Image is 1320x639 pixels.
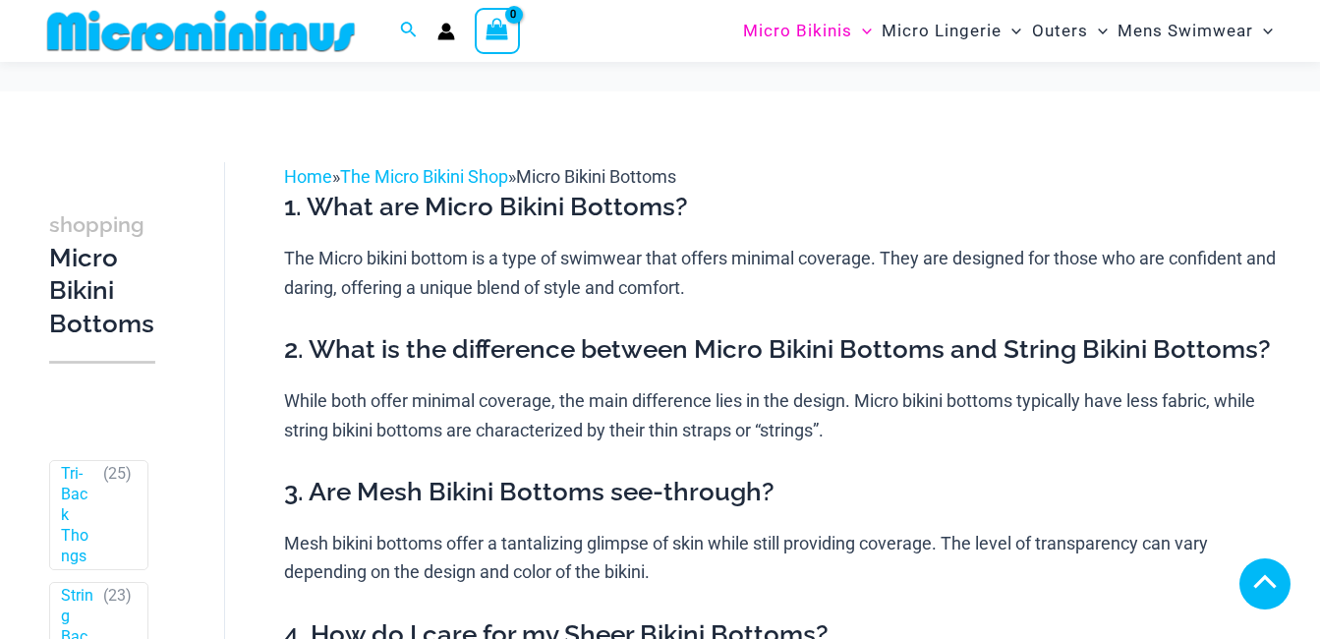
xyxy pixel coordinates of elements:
[877,6,1026,56] a: Micro LingerieMenu ToggleMenu Toggle
[103,464,132,566] span: ( )
[882,6,1002,56] span: Micro Lingerie
[1118,6,1253,56] span: Mens Swimwear
[39,9,363,53] img: MM SHOP LOGO FLAT
[1088,6,1108,56] span: Menu Toggle
[61,464,94,566] a: Tri-Back Thongs
[1253,6,1273,56] span: Menu Toggle
[284,529,1280,587] p: Mesh bikini bottoms offer a tantalizing glimpse of skin while still providing coverage. The level...
[108,586,126,605] span: 23
[1002,6,1021,56] span: Menu Toggle
[284,386,1280,444] p: While both offer minimal coverage, the main difference lies in the design. Micro bikini bottoms t...
[284,476,1280,509] h3: 3. Are Mesh Bikini Bottoms see-through?
[284,166,676,187] span: » »
[735,3,1281,59] nav: Site Navigation
[738,6,877,56] a: Micro BikinisMenu ToggleMenu Toggle
[852,6,872,56] span: Menu Toggle
[49,212,144,237] span: shopping
[1027,6,1113,56] a: OutersMenu ToggleMenu Toggle
[49,207,155,341] h3: Micro Bikini Bottoms
[1113,6,1278,56] a: Mens SwimwearMenu ToggleMenu Toggle
[284,191,1280,224] h3: 1. What are Micro Bikini Bottoms?
[437,23,455,40] a: Account icon link
[284,166,332,187] a: Home
[284,244,1280,302] p: The Micro bikini bottom is a type of swimwear that offers minimal coverage. They are designed for...
[108,464,126,483] span: 25
[516,166,676,187] span: Micro Bikini Bottoms
[475,8,520,53] a: View Shopping Cart, empty
[284,333,1280,367] h3: 2. What is the difference between Micro Bikini Bottoms and String Bikini Bottoms?
[400,19,418,43] a: Search icon link
[743,6,852,56] span: Micro Bikinis
[1032,6,1088,56] span: Outers
[340,166,508,187] a: The Micro Bikini Shop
